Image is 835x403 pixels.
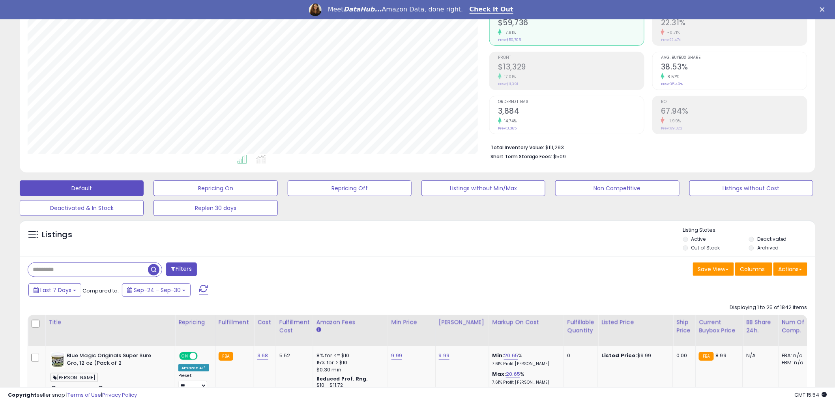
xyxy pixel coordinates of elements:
button: Listings without Cost [689,180,813,196]
div: FBM: n/a [782,359,808,366]
h2: $13,329 [498,62,644,73]
div: Fulfillable Quantity [567,318,595,335]
b: Total Inventory Value: [491,144,544,151]
a: 9.99 [391,352,403,360]
a: Privacy Policy [102,391,137,399]
span: Avg. Buybox Share [661,56,807,60]
div: Fulfillment Cost [279,318,310,335]
small: 17.01% [502,74,516,80]
small: Prev: 35.49% [661,82,683,86]
li: $111,293 [491,142,801,152]
b: Short Term Storage Fees: [491,153,552,160]
label: Active [691,236,706,242]
span: Ordered Items [498,100,644,104]
h2: 3,884 [498,107,644,117]
h2: 67.94% [661,107,807,117]
button: Sep-24 - Sep-30 [122,283,191,297]
div: Ship Price [676,318,692,335]
div: 8% for <= $10 [316,352,382,359]
h2: 38.53% [661,62,807,73]
small: Prev: 69.32% [661,126,682,131]
label: Archived [757,244,779,251]
div: Amazon AI * [178,364,209,371]
div: 0 [567,352,592,359]
button: Save View [693,262,734,276]
small: FBA [699,352,713,361]
b: Listed Price: [601,352,637,359]
img: 41oKucH56VL._SL40_.jpg [51,352,65,368]
strong: Copyright [8,391,37,399]
small: 14.74% [502,118,517,124]
span: $509 [553,153,566,160]
a: 20.65 [504,352,518,360]
button: Listings without Min/Max [421,180,545,196]
p: 7.61% Profit [PERSON_NAME] [492,361,558,367]
button: Replen 30 days [154,200,277,216]
button: Repricing Off [288,180,412,196]
div: N/A [746,352,772,359]
button: Last 7 Days [28,283,81,297]
div: Amazon Fees [316,318,385,326]
a: Check It Out [470,6,514,14]
div: Min Price [391,318,432,326]
small: Amazon Fees. [316,326,321,334]
div: Repricing [178,318,212,326]
b: Max: [492,370,506,378]
img: Profile image for Georgie [309,4,322,16]
span: ON [180,353,190,360]
a: 9.99 [439,352,450,360]
span: Profit [498,56,644,60]
div: $0.30 min [316,366,382,373]
small: Prev: 22.47% [661,37,681,42]
button: Actions [773,262,807,276]
div: Preset: [178,373,209,391]
th: The percentage added to the cost of goods (COGS) that forms the calculator for Min & Max prices. [489,315,564,346]
small: 8.57% [665,74,680,80]
span: 8.99 [716,352,727,359]
small: -1.99% [665,118,681,124]
div: Fulfillment [219,318,251,326]
span: Last 7 Days [40,286,71,294]
label: Out of Stock [691,244,720,251]
div: Displaying 1 to 25 of 1842 items [730,304,807,311]
span: Compared to: [82,287,119,294]
div: % [492,371,558,385]
div: 15% for > $10 [316,359,382,366]
button: Repricing On [154,180,277,196]
div: FBA: n/a [782,352,808,359]
h2: $59,736 [498,18,644,29]
div: BB Share 24h. [746,318,775,335]
div: Num of Comp. [782,318,811,335]
div: Title [49,318,172,326]
button: Deactivated & In Stock [20,200,144,216]
b: Min: [492,352,504,359]
span: 2025-10-8 15:54 GMT [795,391,827,399]
small: Prev: $11,391 [498,82,518,86]
i: DataHub... [344,6,382,13]
span: ROI [661,100,807,104]
button: Columns [735,262,772,276]
div: Close [820,7,828,12]
span: Sep-24 - Sep-30 [134,286,181,294]
small: FBA [219,352,233,361]
div: 0.00 [676,352,689,359]
a: 3.68 [257,352,268,360]
small: 17.81% [502,30,516,36]
button: Default [20,180,144,196]
h2: 22.31% [661,18,807,29]
button: Non Competitive [555,180,679,196]
small: -0.71% [665,30,680,36]
div: Current Buybox Price [699,318,740,335]
h5: Listings [42,229,72,240]
div: Meet Amazon Data, done right. [328,6,463,13]
b: Reduced Prof. Rng. [316,375,368,382]
span: Columns [740,265,765,273]
small: Prev: $50,705 [498,37,521,42]
span: OFF [197,353,209,360]
div: Listed Price [601,318,670,326]
div: [PERSON_NAME] [439,318,486,326]
small: Prev: 3,385 [498,126,517,131]
div: Markup on Cost [492,318,561,326]
span: [PERSON_NAME] [51,373,98,382]
div: % [492,352,558,367]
